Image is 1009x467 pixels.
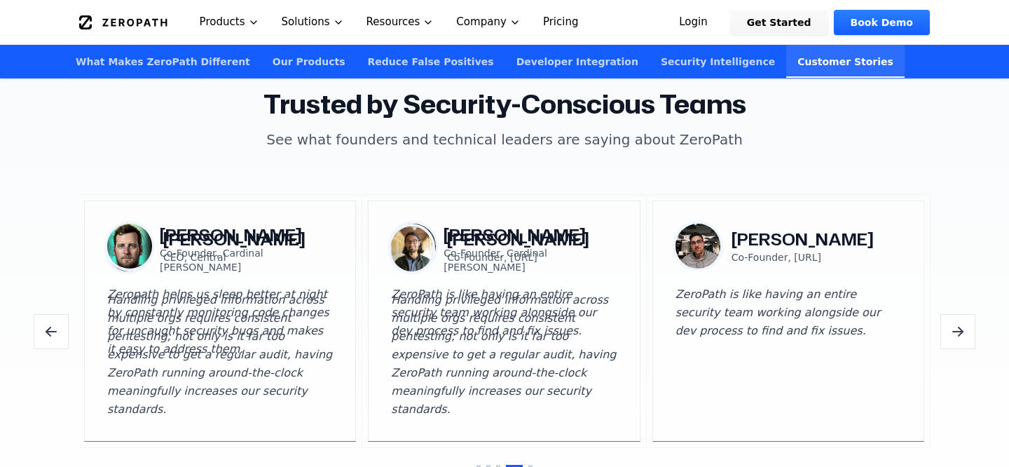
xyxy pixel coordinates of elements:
[444,224,617,246] h3: [PERSON_NAME]
[357,45,505,78] a: Reduce False Positives
[163,250,306,264] p: CEO, Central
[78,90,931,119] h2: Trusted by Security-Conscious Teams
[261,45,357,78] a: Our Products
[675,224,720,269] img: Jake Anderson
[391,291,617,419] blockquote: Handling privileged information across multiple orgs requires consistent pentesting; not only is ...
[64,45,261,78] a: What Makes ZeroPath Different
[834,10,930,35] a: Book Demo
[662,10,725,35] a: Login
[650,45,786,78] a: Security Intelligence
[505,45,650,78] a: Developer Integration
[444,246,617,274] p: Co-Founder, Cardinal [PERSON_NAME]
[107,285,333,419] blockquote: Zeropath helps us sleep better at night by constantly monitoring code changes for uncaught securi...
[675,285,901,419] blockquote: ZeroPath is like having an entire security team working alongside our dev process to find and fix...
[940,314,975,349] button: Next testimonials
[730,10,828,35] a: Get Started
[391,226,432,271] img: Muhammad Khattak
[107,224,152,269] img: Josh Wymer
[732,228,874,250] h3: [PERSON_NAME]
[732,250,874,264] p: Co-Founder, [URL]
[163,228,306,250] h3: [PERSON_NAME]
[34,314,69,349] button: Previous testimonials
[235,130,774,149] p: See what founders and technical leaders are saying about ZeroPath
[786,45,905,78] a: Customer Stories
